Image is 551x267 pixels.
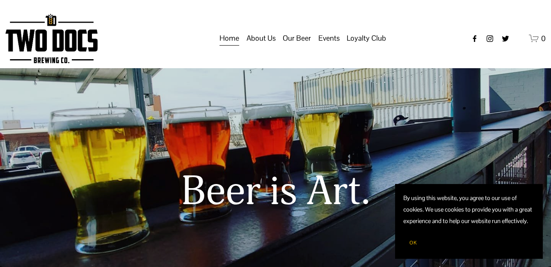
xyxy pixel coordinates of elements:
[395,184,543,259] section: Cookie banner
[283,31,311,45] span: Our Beer
[219,31,239,46] a: Home
[318,31,340,45] span: Events
[347,31,386,46] a: folder dropdown
[409,239,417,246] span: OK
[403,235,423,251] button: OK
[318,31,340,46] a: folder dropdown
[471,35,479,43] a: Facebook
[247,31,276,46] a: folder dropdown
[5,169,545,214] h1: Beer is Art.
[403,192,535,227] p: By using this website, you agree to our use of cookies. We use cookies to provide you with a grea...
[347,31,386,45] span: Loyalty Club
[529,33,546,44] a: 0 items in cart
[5,14,97,63] img: Two Docs Brewing Co.
[283,31,311,46] a: folder dropdown
[486,35,494,43] a: instagram-unauth
[247,31,276,45] span: About Us
[501,35,510,43] a: twitter-unauth
[541,34,546,43] span: 0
